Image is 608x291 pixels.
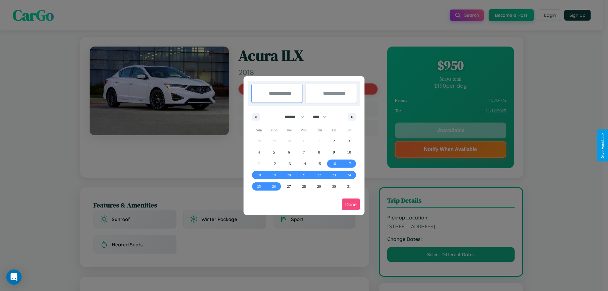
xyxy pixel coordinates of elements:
span: 7 [303,147,305,158]
button: 18 [251,169,266,181]
span: 10 [347,147,351,158]
span: Sat [342,125,357,135]
span: 20 [287,169,291,181]
span: 30 [332,181,336,192]
div: Open Intercom Messenger [6,269,22,285]
button: 29 [312,181,326,192]
span: 28 [302,181,306,192]
button: 31 [342,181,357,192]
button: 1 [312,135,326,147]
span: 17 [347,158,351,169]
span: 21 [302,169,306,181]
span: 6 [288,147,290,158]
span: Wed [296,125,311,135]
button: 17 [342,158,357,169]
button: 22 [312,169,326,181]
button: 5 [266,147,281,158]
span: 23 [332,169,336,181]
span: Mon [266,125,281,135]
button: 15 [312,158,326,169]
span: 16 [332,158,336,169]
button: 10 [342,147,357,158]
span: 18 [257,169,261,181]
button: 21 [296,169,311,181]
button: 8 [312,147,326,158]
span: 25 [257,181,261,192]
span: Tue [282,125,296,135]
button: 25 [251,181,266,192]
button: 13 [282,158,296,169]
span: 2 [333,135,335,147]
span: 11 [257,158,261,169]
button: 19 [266,169,281,181]
span: 9 [333,147,335,158]
span: 22 [317,169,321,181]
button: 9 [326,147,341,158]
button: 12 [266,158,281,169]
span: 29 [317,181,321,192]
button: 4 [251,147,266,158]
span: 3 [348,135,350,147]
span: 19 [272,169,276,181]
button: 24 [342,169,357,181]
button: 16 [326,158,341,169]
span: 8 [318,147,320,158]
button: 26 [266,181,281,192]
button: 6 [282,147,296,158]
span: 13 [287,158,291,169]
button: 28 [296,181,311,192]
button: 23 [326,169,341,181]
button: 3 [342,135,357,147]
span: Thu [312,125,326,135]
span: 31 [347,181,351,192]
span: 4 [258,147,260,158]
button: Done [342,199,360,210]
span: 14 [302,158,306,169]
span: 15 [317,158,321,169]
div: Give Feedback [600,133,605,158]
button: 2 [326,135,341,147]
span: 12 [272,158,276,169]
button: 7 [296,147,311,158]
span: Fri [326,125,341,135]
button: 11 [251,158,266,169]
span: 27 [287,181,291,192]
button: 27 [282,181,296,192]
button: 30 [326,181,341,192]
span: 5 [273,147,275,158]
span: 26 [272,181,276,192]
button: 20 [282,169,296,181]
span: 1 [318,135,320,147]
span: 24 [347,169,351,181]
button: 14 [296,158,311,169]
span: Sun [251,125,266,135]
